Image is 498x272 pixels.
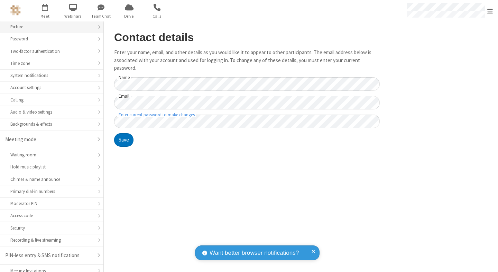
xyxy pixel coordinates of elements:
div: Calling [10,97,93,103]
div: Two-factor authentication [10,48,93,55]
input: Enter current password to make changes [114,115,380,128]
div: System notifications [10,72,93,79]
span: Meet [32,13,58,19]
button: Save [114,133,133,147]
h2: Contact details [114,31,380,43]
div: Primary dial-in numbers [10,188,93,195]
div: Recording & live streaming [10,237,93,243]
span: Webinars [60,13,86,19]
span: Want better browser notifications? [210,249,299,258]
div: Picture [10,23,93,30]
div: Moderator PIN [10,200,93,207]
div: Chimes & name announce [10,176,93,183]
div: Time zone [10,60,93,67]
div: Password [10,36,93,42]
input: Name [114,77,380,91]
img: QA Selenium DO NOT DELETE OR CHANGE [10,5,21,16]
div: Audio & video settings [10,109,93,115]
p: Enter your name, email, and other details as you would like it to appear to other participants. T... [114,49,380,72]
div: Waiting room [10,152,93,158]
div: Hold music playlist [10,164,93,170]
div: Backgrounds & effects [10,121,93,127]
span: Calls [144,13,170,19]
div: Access code [10,212,93,219]
span: Team Chat [88,13,114,19]
div: PIN-less entry & SMS notifications [5,252,93,260]
div: Meeting mode [5,136,93,144]
input: Email [114,96,380,109]
div: Security [10,225,93,231]
span: Drive [116,13,142,19]
div: Account settings [10,84,93,91]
